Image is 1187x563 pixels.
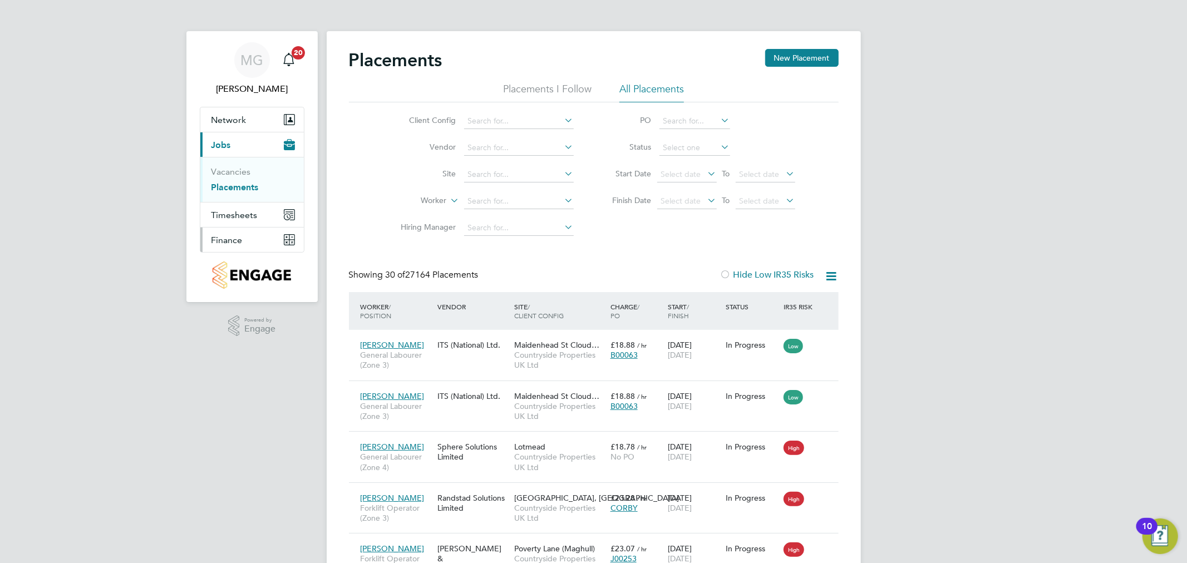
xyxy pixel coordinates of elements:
span: [PERSON_NAME] [361,442,425,452]
span: / Finish [668,302,689,320]
span: Forklift Operator (Zone 3) [361,503,432,523]
img: countryside-properties-logo-retina.png [213,261,291,289]
input: Search for... [464,167,574,182]
span: CORBY [610,503,638,513]
span: £18.88 [610,340,635,350]
input: Select one [659,140,730,156]
h2: Placements [349,49,442,71]
span: Countryside Properties UK Ltd [514,452,605,472]
div: Jobs [200,157,304,202]
span: To [719,166,733,181]
label: Worker [383,195,447,206]
div: Worker [358,297,435,325]
input: Search for... [464,220,574,236]
div: Vendor [435,297,511,317]
input: Search for... [464,194,574,209]
div: Site [511,297,608,325]
span: £23.28 [610,493,635,503]
a: Placements [211,182,259,192]
div: Charge [608,297,666,325]
span: Select date [661,196,701,206]
div: Status [723,297,781,317]
div: In Progress [726,442,778,452]
div: In Progress [726,493,778,503]
div: Start [665,297,723,325]
label: Status [602,142,652,152]
span: [GEOGRAPHIC_DATA], [GEOGRAPHIC_DATA] [514,493,679,503]
span: [PERSON_NAME] [361,544,425,554]
span: Timesheets [211,210,258,220]
span: Low [784,390,803,404]
span: Countryside Properties UK Ltd [514,350,605,370]
span: / PO [610,302,639,320]
span: [PERSON_NAME] [361,340,425,350]
a: [PERSON_NAME]General Labourer (Zone 4)Sphere Solutions LimitedLotmeadCountryside Properties UK Lt... [358,436,839,445]
span: / hr [637,443,647,451]
span: 30 of [386,269,406,280]
a: MG[PERSON_NAME] [200,42,304,96]
label: PO [602,115,652,125]
span: / Position [361,302,392,320]
div: In Progress [726,391,778,401]
span: Low [784,339,803,353]
span: 27164 Placements [386,269,479,280]
nav: Main navigation [186,31,318,302]
span: [DATE] [668,452,692,462]
a: 20 [278,42,300,78]
span: Finance [211,235,243,245]
span: General Labourer (Zone 3) [361,401,432,421]
label: Vendor [392,142,456,152]
span: / hr [637,545,647,553]
span: Select date [661,169,701,179]
span: 20 [292,46,305,60]
span: General Labourer (Zone 4) [361,452,432,472]
span: Myles Godbold [200,82,304,96]
div: [DATE] [665,436,723,467]
span: High [784,441,804,455]
div: In Progress [726,340,778,350]
span: Poverty Lane (Maghull) [514,544,595,554]
a: [PERSON_NAME]Forklift Operator (Zone 6 & 7)[PERSON_NAME] & [PERSON_NAME] LimitedPoverty Lane (Mag... [358,537,839,547]
span: Powered by [244,315,275,325]
span: Jobs [211,140,231,150]
span: B00063 [610,350,638,360]
div: ITS (National) Ltd. [435,334,511,355]
span: [DATE] [668,401,692,411]
span: High [784,492,804,506]
span: Maidenhead St Cloud… [514,391,599,401]
div: [DATE] [665,386,723,417]
button: Timesheets [200,203,304,227]
span: Network [211,115,247,125]
span: £18.78 [610,442,635,452]
a: Powered byEngage [228,315,275,337]
span: / Client Config [514,302,564,320]
button: Finance [200,228,304,252]
span: / hr [637,341,647,349]
input: Search for... [464,140,574,156]
label: Client Config [392,115,456,125]
span: Maidenhead St Cloud… [514,340,599,350]
div: IR35 Risk [781,297,819,317]
label: Finish Date [602,195,652,205]
div: ITS (National) Ltd. [435,386,511,407]
button: Jobs [200,132,304,157]
label: Site [392,169,456,179]
a: [PERSON_NAME]General Labourer (Zone 3)ITS (National) Ltd.Maidenhead St Cloud…Countryside Properti... [358,334,839,343]
span: General Labourer (Zone 3) [361,350,432,370]
a: [PERSON_NAME]Forklift Operator (Zone 3)Randstad Solutions Limited[GEOGRAPHIC_DATA], [GEOGRAPHIC_D... [358,487,839,496]
li: All Placements [619,82,684,102]
div: [DATE] [665,487,723,518]
span: B00063 [610,401,638,411]
label: Hide Low IR35 Risks [720,269,814,280]
label: Hiring Manager [392,222,456,232]
a: Vacancies [211,166,251,177]
span: No PO [610,452,634,462]
button: New Placement [765,49,839,67]
div: Showing [349,269,481,281]
span: £23.07 [610,544,635,554]
div: In Progress [726,544,778,554]
input: Search for... [464,113,574,129]
span: To [719,193,733,208]
span: Engage [244,324,275,334]
label: Start Date [602,169,652,179]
